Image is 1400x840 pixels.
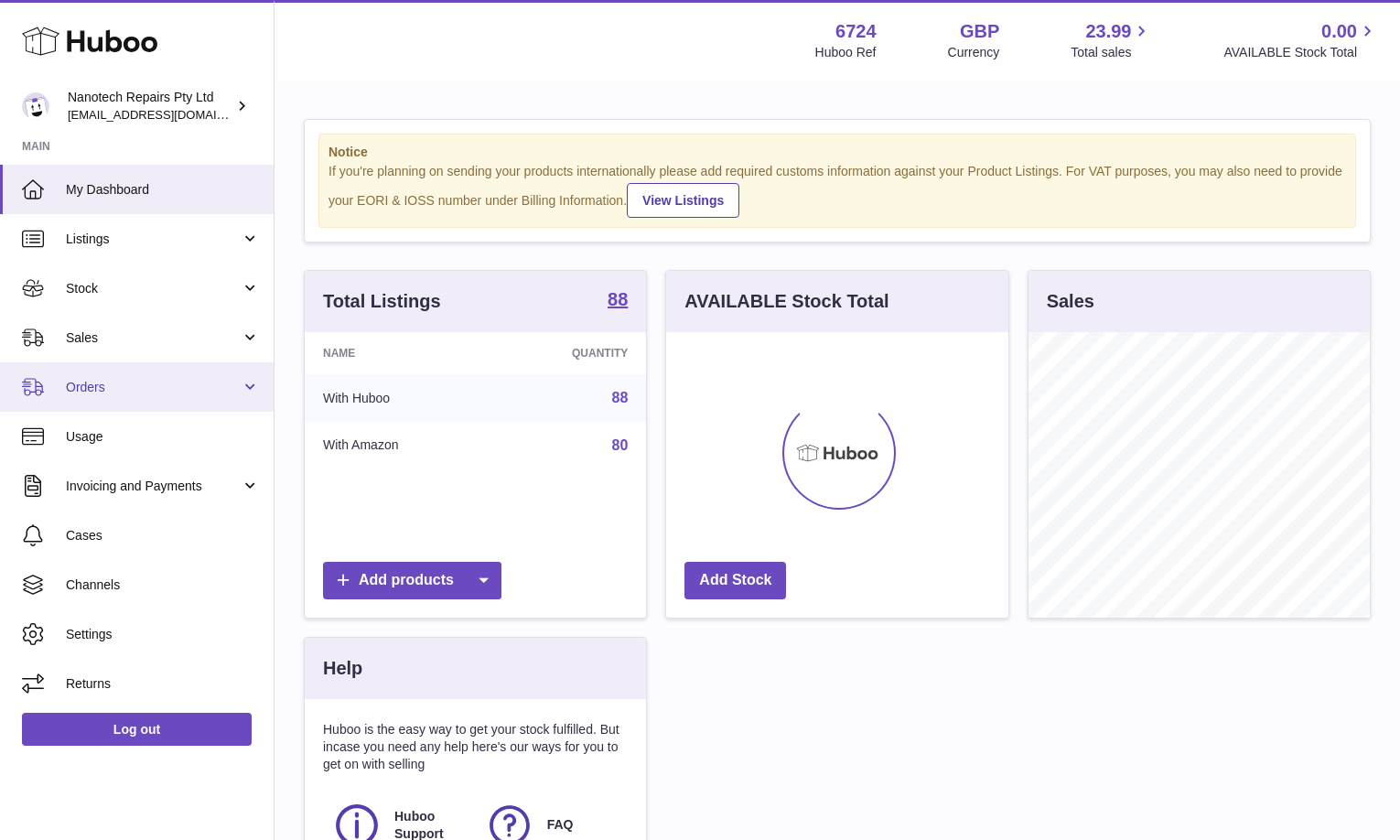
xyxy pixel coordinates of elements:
[68,89,232,124] div: Nanotech Repairs Pty Ltd
[323,656,362,681] h3: Help
[835,19,877,44] strong: 6724
[1085,19,1131,44] span: 23.99
[948,44,1000,61] div: Currency
[612,390,629,405] a: 88
[305,374,491,422] td: With Huboo
[66,626,260,643] span: Settings
[612,437,629,453] a: 80
[66,181,260,199] span: My Dashboard
[1223,19,1378,61] a: 0.00 AVAILABLE Stock Total
[547,816,574,834] span: FAQ
[66,675,260,693] span: Returns
[66,478,241,495] span: Invoicing and Payments
[22,713,252,746] a: Log out
[22,92,49,120] img: info@nanotechrepairs.com
[608,290,628,312] a: 88
[608,290,628,308] strong: 88
[627,183,739,218] a: View Listings
[66,231,241,248] span: Listings
[328,163,1346,218] div: If you're planning on sending your products internationally please add required customs informati...
[815,44,877,61] div: Huboo Ref
[66,527,260,544] span: Cases
[323,289,441,314] h3: Total Listings
[66,428,260,446] span: Usage
[1071,19,1152,61] a: 23.99 Total sales
[66,576,260,594] span: Channels
[684,562,786,599] a: Add Stock
[68,107,269,122] span: [EMAIL_ADDRESS][DOMAIN_NAME]
[323,721,628,773] p: Huboo is the easy way to get your stock fulfilled. But incase you need any help here's our ways f...
[1047,289,1094,314] h3: Sales
[1223,44,1378,61] span: AVAILABLE Stock Total
[323,562,501,599] a: Add products
[1071,44,1152,61] span: Total sales
[66,280,241,297] span: Stock
[1321,19,1357,44] span: 0.00
[66,329,241,347] span: Sales
[684,289,888,314] h3: AVAILABLE Stock Total
[66,379,241,396] span: Orders
[491,332,646,374] th: Quantity
[305,332,491,374] th: Name
[960,19,999,44] strong: GBP
[305,422,491,469] td: With Amazon
[328,144,1346,161] strong: Notice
